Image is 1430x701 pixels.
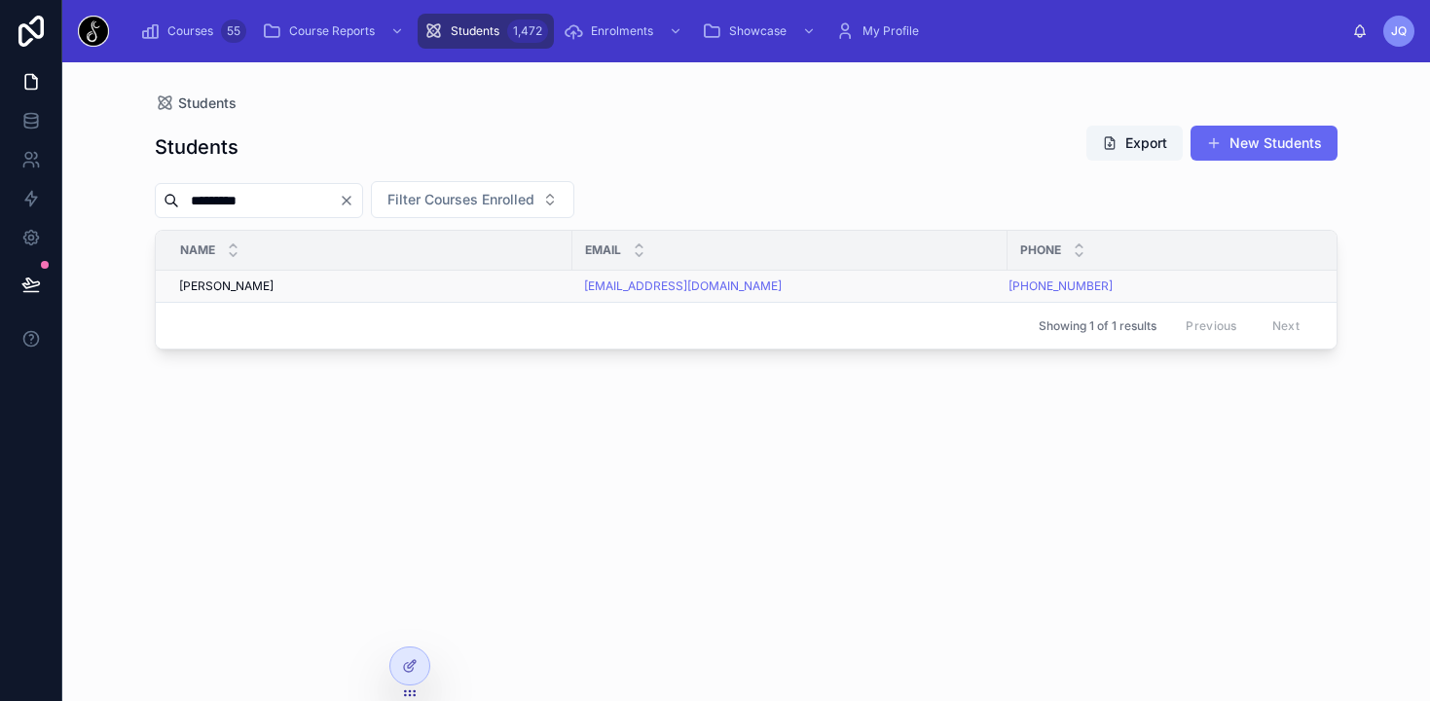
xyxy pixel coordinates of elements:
a: My Profile [829,14,933,49]
a: [PHONE_NUMBER] [1008,278,1113,294]
span: JQ [1391,23,1407,39]
span: Enrolments [591,23,653,39]
div: 55 [221,19,246,43]
img: App logo [78,16,109,47]
a: [PHONE_NUMBER] [1008,278,1343,294]
span: Phone [1020,242,1061,258]
a: Students1,472 [418,14,554,49]
button: Select Button [371,181,574,218]
button: Export [1086,126,1183,161]
a: Enrolments [558,14,692,49]
span: Filter Courses Enrolled [387,190,534,209]
a: [EMAIL_ADDRESS][DOMAIN_NAME] [584,278,782,294]
div: scrollable content [125,10,1352,53]
button: New Students [1191,126,1338,161]
a: Course Reports [256,14,414,49]
span: My Profile [862,23,919,39]
a: Showcase [696,14,825,49]
span: Course Reports [289,23,375,39]
span: Email [585,242,621,258]
span: Courses [167,23,213,39]
div: 1,472 [507,19,548,43]
button: Clear [339,193,362,208]
span: Showing 1 of 1 results [1039,318,1156,334]
span: Students [451,23,499,39]
span: [PERSON_NAME] [179,278,274,294]
a: Courses55 [134,14,252,49]
h1: Students [155,133,238,161]
span: Name [180,242,215,258]
span: Students [178,93,237,113]
iframe: Slideout [1026,426,1430,701]
a: [PERSON_NAME] [179,278,561,294]
span: Showcase [729,23,787,39]
a: Students [155,93,237,113]
a: [EMAIL_ADDRESS][DOMAIN_NAME] [584,278,996,294]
